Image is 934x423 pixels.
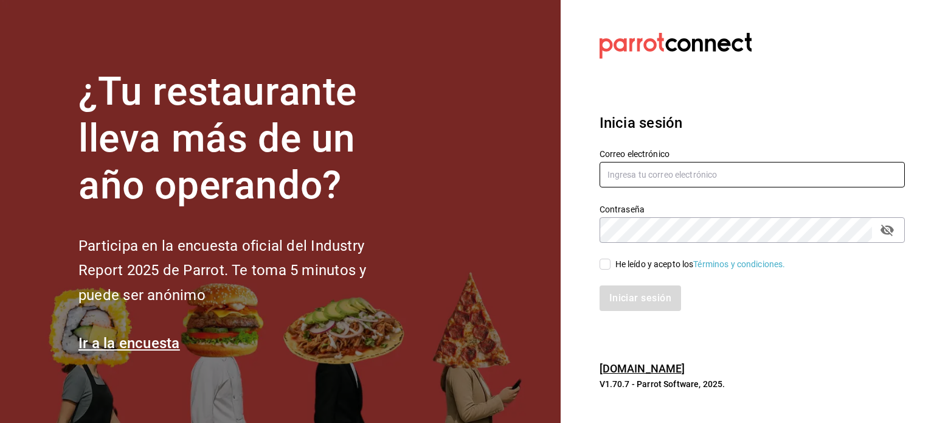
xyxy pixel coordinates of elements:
a: Términos y condiciones. [693,259,785,269]
h1: ¿Tu restaurante lleva más de un año operando? [78,69,407,209]
a: Ir a la encuesta [78,335,180,352]
div: He leído y acepto los [615,258,786,271]
button: passwordField [877,220,898,240]
h3: Inicia sesión [600,112,905,134]
input: Ingresa tu correo electrónico [600,162,905,187]
h2: Participa en la encuesta oficial del Industry Report 2025 de Parrot. Te toma 5 minutos y puede se... [78,234,407,308]
label: Contraseña [600,205,905,214]
p: V1.70.7 - Parrot Software, 2025. [600,378,905,390]
label: Correo electrónico [600,150,905,158]
a: [DOMAIN_NAME] [600,362,685,375]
